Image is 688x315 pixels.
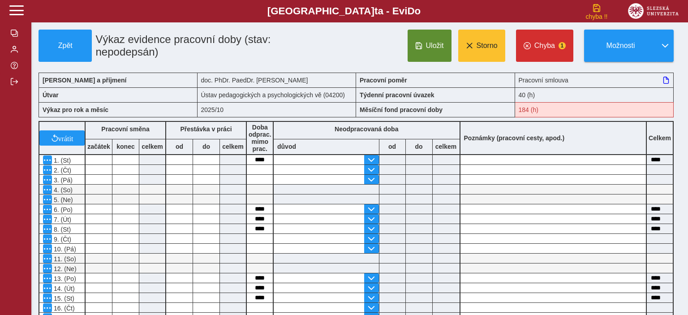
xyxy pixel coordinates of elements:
[52,157,71,164] span: 1. (St)
[92,30,306,62] h1: Výkaz evidence pracovní doby (stav: nepodepsán)
[52,275,76,282] span: 13. (Po)
[52,285,75,292] span: 14. (Út)
[515,102,674,117] div: Fond pracovní doby (184 h) a součet hodin (104 h) se neshodují!
[112,143,139,150] b: konec
[592,42,649,50] span: Možnosti
[220,143,246,150] b: celkem
[43,274,52,283] button: Menu
[43,42,88,50] span: Zpět
[628,3,679,19] img: logo_web_su.png
[52,206,73,213] span: 6. (Po)
[458,30,505,62] button: Storno
[460,134,568,142] b: Poznámky (pracovní cesty, apod.)
[27,5,661,17] b: [GEOGRAPHIC_DATA] a - Evi
[52,236,71,243] span: 9. (Čt)
[198,102,357,117] div: 2025/10
[43,303,52,312] button: Menu
[43,224,52,233] button: Menu
[415,5,421,17] span: o
[52,177,73,184] span: 3. (Pá)
[52,246,76,253] span: 10. (Pá)
[43,165,52,174] button: Menu
[43,91,59,99] b: Útvar
[43,254,52,263] button: Menu
[43,284,52,293] button: Menu
[43,77,126,84] b: [PERSON_NAME] a příjmení
[52,167,71,174] span: 2. (Čt)
[574,13,619,20] div: chyba !!
[516,30,573,62] button: Chyba1
[360,106,443,113] b: Měsíční fond pracovní doby
[198,73,357,87] div: doc. PhDr. PaedDr. [PERSON_NAME]
[43,293,52,302] button: Menu
[58,134,73,142] span: vrátit
[39,130,85,146] button: vrátit
[180,125,232,133] b: Přestávka v práci
[277,143,296,150] b: důvod
[335,125,398,133] b: Neodpracovaná doba
[534,42,555,50] span: Chyba
[515,73,674,87] div: Pracovní smlouva
[360,91,434,99] b: Týdenní pracovní úvazek
[166,143,193,150] b: od
[649,134,671,142] b: Celkem
[52,226,71,233] span: 8. (St)
[584,30,657,62] button: Možnosti
[43,215,52,224] button: Menu
[43,185,52,194] button: Menu
[43,264,52,273] button: Menu
[52,216,71,223] span: 7. (Út)
[477,42,498,50] span: Storno
[52,305,75,312] span: 16. (Čt)
[52,295,74,302] span: 15. (St)
[43,106,108,113] b: Výkaz pro rok a měsíc
[379,143,405,150] b: od
[408,30,451,62] button: Uložit
[374,5,378,17] span: t
[249,124,271,152] b: Doba odprac. mimo prac.
[515,87,674,102] div: 40 (h)
[52,186,73,194] span: 4. (So)
[43,234,52,243] button: Menu
[139,143,165,150] b: celkem
[43,244,52,253] button: Menu
[559,42,566,49] span: 1
[52,255,76,263] span: 11. (So)
[52,265,77,272] span: 12. (Ne)
[43,195,52,204] button: Menu
[198,87,357,102] div: Ústav pedagogických a psychologických vě (04200)
[407,5,414,17] span: D
[406,143,432,150] b: do
[101,125,149,133] b: Pracovní směna
[426,42,444,50] span: Uložit
[574,4,619,20] div: Network Error
[43,155,52,164] button: Menu
[86,143,112,150] b: začátek
[193,143,219,150] b: do
[52,196,73,203] span: 5. (Ne)
[360,77,407,84] b: Pracovní poměr
[43,205,52,214] button: Menu
[43,175,52,184] button: Menu
[39,30,92,62] button: Zpět
[433,143,460,150] b: celkem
